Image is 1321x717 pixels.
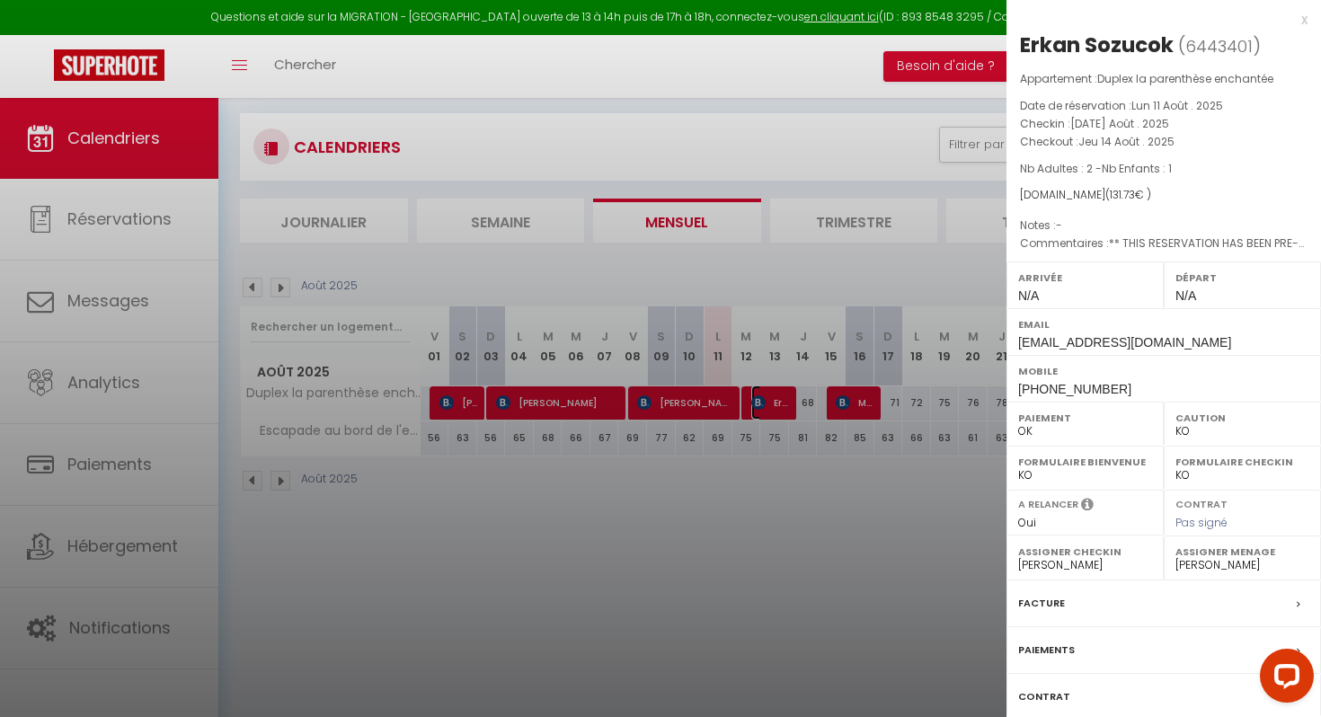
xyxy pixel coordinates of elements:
span: 131.73 [1110,187,1135,202]
span: [EMAIL_ADDRESS][DOMAIN_NAME] [1018,335,1231,350]
label: Formulaire Checkin [1175,453,1309,471]
div: x [1006,9,1308,31]
label: Arrivée [1018,269,1152,287]
div: Erkan Sozucok [1020,31,1174,59]
label: A relancer [1018,497,1078,512]
span: Nb Adultes : 2 - [1020,161,1172,176]
p: Appartement : [1020,70,1308,88]
span: N/A [1175,288,1196,303]
label: Facture [1018,594,1065,613]
span: [PHONE_NUMBER] [1018,382,1131,396]
label: Contrat [1175,497,1228,509]
span: Jeu 14 Août . 2025 [1078,134,1175,149]
p: Checkout : [1020,133,1308,151]
label: Formulaire Bienvenue [1018,453,1152,471]
span: Lun 11 Août . 2025 [1131,98,1223,113]
iframe: LiveChat chat widget [1246,642,1321,717]
span: Duplex la parenthèse enchantée [1097,71,1273,86]
span: N/A [1018,288,1039,303]
p: Date de réservation : [1020,97,1308,115]
label: Contrat [1018,687,1070,706]
span: Nb Enfants : 1 [1102,161,1172,176]
label: Assigner Menage [1175,543,1309,561]
label: Paiement [1018,409,1152,427]
span: Pas signé [1175,515,1228,530]
label: Paiements [1018,641,1075,659]
div: [DOMAIN_NAME] [1020,187,1308,204]
label: Départ [1175,269,1309,287]
p: Commentaires : [1020,235,1308,252]
p: Checkin : [1020,115,1308,133]
span: [DATE] Août . 2025 [1070,116,1169,131]
label: Mobile [1018,362,1309,380]
p: Notes : [1020,217,1308,235]
label: Assigner Checkin [1018,543,1152,561]
span: ( € ) [1105,187,1151,202]
i: Sélectionner OUI si vous souhaiter envoyer les séquences de messages post-checkout [1081,497,1094,517]
label: Email [1018,315,1309,333]
label: Caution [1175,409,1309,427]
span: 6443401 [1185,35,1253,58]
span: ( ) [1178,33,1261,58]
span: - [1056,217,1062,233]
